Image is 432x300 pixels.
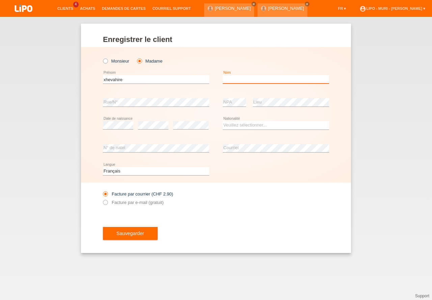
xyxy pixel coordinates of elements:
a: Demandes de cartes [99,6,149,10]
a: account_circleLIPO - Muri - [PERSON_NAME] ▾ [356,6,429,10]
label: Facture par courrier (CHF 2.90) [103,191,173,197]
a: close [251,2,256,6]
a: FR ▾ [335,6,350,10]
input: Facture par e-mail (gratuit) [103,200,107,208]
input: Monsieur [103,59,107,63]
i: close [305,2,309,6]
i: account_circle [359,5,366,12]
a: [PERSON_NAME] [268,6,304,11]
a: LIPO pay [7,14,40,19]
a: [PERSON_NAME] [215,6,251,11]
h1: Enregistrer le client [103,35,329,44]
a: Support [415,294,429,298]
input: Madame [137,59,141,63]
input: Facture par courrier (CHF 2.90) [103,191,107,200]
a: Achats [77,6,99,10]
span: Sauvegarder [116,231,144,236]
label: Madame [137,59,162,64]
button: Sauvegarder [103,227,158,240]
a: close [305,2,309,6]
label: Facture par e-mail (gratuit) [103,200,164,205]
a: Clients [54,6,77,10]
label: Monsieur [103,59,129,64]
a: Courriel Support [149,6,194,10]
span: 4 [73,2,79,7]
